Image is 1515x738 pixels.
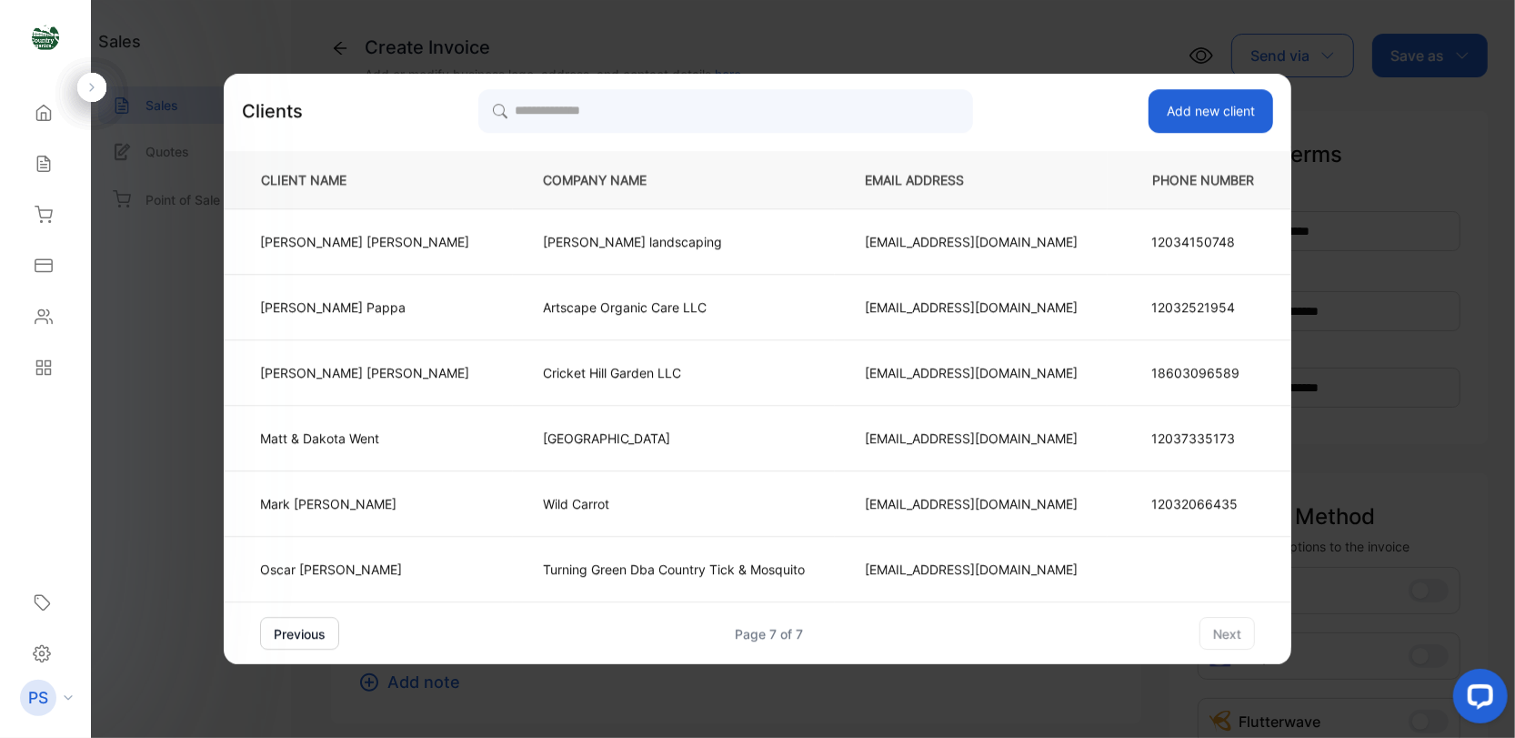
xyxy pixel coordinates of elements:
p: Wild Carrot [543,494,805,513]
button: previous [260,617,339,650]
p: [GEOGRAPHIC_DATA] [543,429,805,448]
p: [PERSON_NAME] [PERSON_NAME] [260,232,469,251]
p: Matt & Dakota Went [260,429,469,448]
p: PS [28,686,48,710]
p: PHONE NUMBER [1138,170,1261,189]
p: [PERSON_NAME] [PERSON_NAME] [260,363,469,382]
p: Oscar [PERSON_NAME] [260,560,469,579]
iframe: LiveChat chat widget [1439,662,1515,738]
p: [EMAIL_ADDRESS][DOMAIN_NAME] [865,494,1078,513]
button: next [1199,617,1255,650]
button: Add new client [1149,89,1273,133]
p: [EMAIL_ADDRESS][DOMAIN_NAME] [865,298,1078,317]
p: [PERSON_NAME] landscaping [543,232,805,251]
p: [EMAIL_ADDRESS][DOMAIN_NAME] [865,560,1078,579]
p: [EMAIL_ADDRESS][DOMAIN_NAME] [865,363,1078,382]
p: Cricket Hill Garden LLC [543,363,805,382]
p: [EMAIL_ADDRESS][DOMAIN_NAME] [865,429,1078,448]
p: COMPANY NAME [543,170,805,189]
p: 12032066435 [1151,494,1255,513]
img: logo [32,24,59,51]
p: Clients [242,97,303,125]
p: EMAIL ADDRESS [865,170,1078,189]
p: Mark [PERSON_NAME] [260,494,469,513]
p: Turning Green Dba Country Tick & Mosquito [543,560,805,579]
p: 12037335173 [1151,429,1255,448]
p: 18603096589 [1151,363,1255,382]
p: CLIENT NAME [254,170,483,189]
p: [EMAIL_ADDRESS][DOMAIN_NAME] [865,232,1078,251]
p: 12034150748 [1151,232,1255,251]
p: 12032521954 [1151,298,1255,317]
p: [PERSON_NAME] Pappa [260,298,469,317]
p: Artscape Organic Care LLC [543,298,805,317]
div: Page 7 of 7 [736,624,804,643]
